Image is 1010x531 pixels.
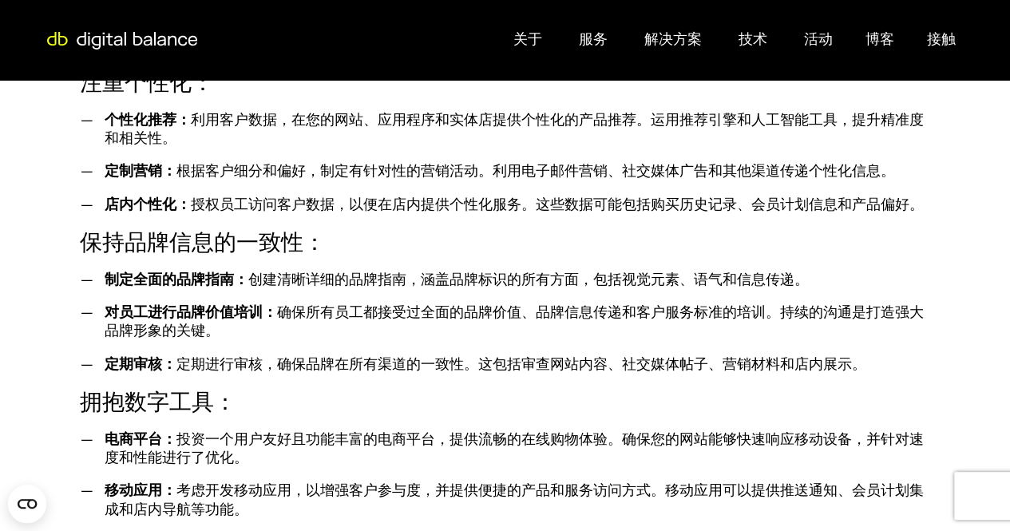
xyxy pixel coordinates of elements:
font: 保持品牌信息的一致性： [80,228,326,256]
font: 注重个性化： [80,68,214,97]
img: 数字平衡徽标 [40,32,204,50]
font: 定制营销： [105,161,176,180]
a: 活动 [804,30,833,49]
font: 确保所有员工都接受过全面的品牌价值、品牌信息传递和客户服务标准的培训。持续的沟通是打造强大品牌形象的关键。 [105,303,924,339]
font: 店内个性化： [105,195,191,213]
div: Menu Toggle [206,24,968,55]
font: 电商平台： [105,430,176,448]
font: 移动应用： [105,481,176,499]
font: 拥抱数字工具： [80,387,236,416]
font: 创建清晰详细的品牌指南，涵盖品牌标识的所有方面，包括视觉元素、语气和信息传递。 [248,270,809,288]
font: 制定全面的品牌指南： [105,270,248,288]
a: 关于 [513,30,542,49]
font: 对员工进行品牌价值培训： [105,303,277,321]
a: 博客 [865,30,894,49]
a: 技术 [739,30,767,49]
font: 投资一个用户友好且功能丰富的电商平台，提供流畅的在线购物体验。确保您的网站能够快速响应移动设备，并针对速度和性能进行了优化。 [105,430,924,466]
nav: 菜单 [206,24,968,55]
font: 定期进行审核，确保品牌在所有渠道的一致性。这包括审查网站内容、社交媒体帖子、营销材料和店内展示。 [176,355,866,373]
font: 定期审核： [105,355,176,373]
a: 服务 [579,30,608,49]
button: Open CMP widget [8,485,46,523]
font: 根据客户细分和偏好，制定有针对性的营销活动。利用电子邮件营销、社交媒体广告和其他渠道传递个性化信息。 [176,161,895,180]
a: 解决方案 [644,30,702,49]
font: 考虑开发移动应用，以增强客户参与度，并提供便捷的产品和服务访问方式。移动应用可以提供推送通知、会员计划集成和店内导航等功能。 [105,481,924,517]
a: 接触 [927,30,956,49]
font: 授权员工访问客户数据，以便在店内提供个性化服务。这些数据可能包括购买历史记录、会员计划信息和产品偏好。 [191,195,924,213]
font: 利用客户数据，在您的网站、应用程序和实体店提供个性化的产品推荐。运用推荐引擎和人工智能工具，提升精准度和相关性。 [105,110,924,147]
font: 个性化推荐： [105,110,191,129]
